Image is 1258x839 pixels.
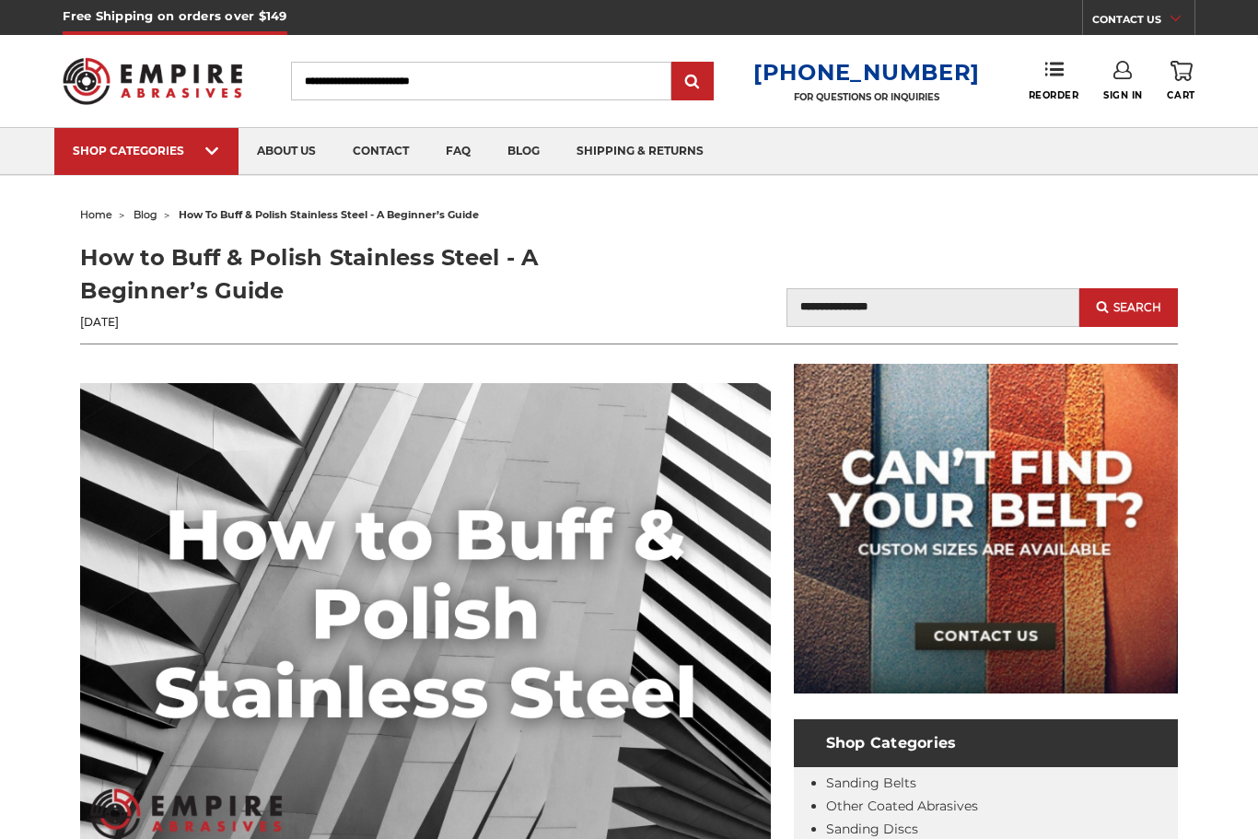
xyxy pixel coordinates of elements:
input: Submit [674,64,711,100]
p: FOR QUESTIONS OR INQUIRIES [753,91,980,103]
span: Search [1113,301,1161,314]
a: contact [334,128,427,175]
a: [PHONE_NUMBER] [753,59,980,86]
a: Sanding Belts [826,775,916,791]
a: home [80,208,112,221]
img: Empire Abrasives [63,46,241,116]
a: Reorder [1029,61,1079,100]
a: about us [239,128,334,175]
a: Sanding Discs [826,821,918,837]
a: Other Coated Abrasives [826,798,978,814]
a: CONTACT US [1092,9,1194,35]
div: SHOP CATEGORIES [73,144,220,157]
h1: How to Buff & Polish Stainless Steel - A Beginner’s Guide [80,241,629,308]
a: blog [134,208,157,221]
p: [DATE] [80,314,629,331]
span: Reorder [1029,89,1079,101]
a: shipping & returns [558,128,722,175]
span: Sign In [1103,89,1143,101]
span: how to buff & polish stainless steel - a beginner’s guide [179,208,479,221]
button: Search [1079,288,1177,327]
img: promo banner for custom belts. [794,364,1178,693]
a: blog [489,128,558,175]
a: Cart [1167,61,1194,101]
h4: Shop Categories [794,719,1178,767]
span: Cart [1167,89,1194,101]
a: faq [427,128,489,175]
